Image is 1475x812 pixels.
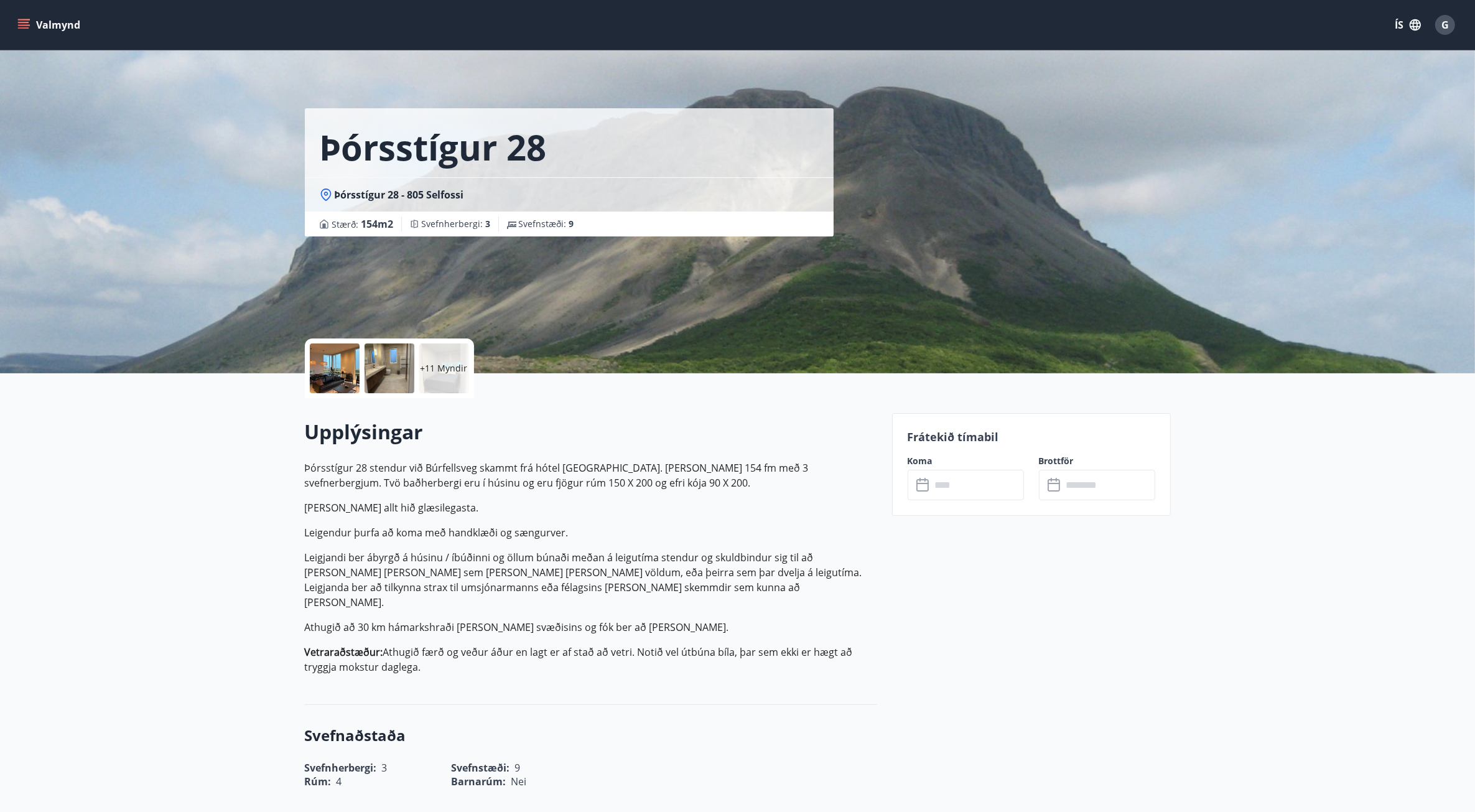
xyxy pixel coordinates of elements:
p: +11 Myndir [421,362,468,375]
h3: Svefnaðstaða [305,725,877,746]
span: Rúm : [305,775,332,788]
p: Leigendur þurfa að koma með handklæði og sængurver. [305,525,877,540]
strong: Vetraraðstæður: [305,645,383,659]
p: Frátekið tímabil [908,429,1155,445]
h2: Upplýsingar [305,418,877,446]
p: Leigjandi ber ábyrgð á húsinu / íbúðinni og öllum búnaði meðan á leigutíma stendur og skuldbindur... [305,550,877,610]
span: Nei [511,775,527,788]
span: 3 [486,218,491,230]
span: Barnarúm : [452,775,506,788]
p: Athugið færð og veður áður en lagt er af stað að vetri. Notið vel útbúna bíla, þar sem ekki er hæ... [305,645,877,674]
span: 154 m2 [361,217,394,231]
span: 9 [569,218,574,230]
button: menu [15,14,85,36]
span: Þórsstígur 28 - 805 Selfossi [335,188,464,202]
span: G [1441,18,1449,32]
p: Þórsstígur 28 stendur við Búrfellsveg skammt frá hótel [GEOGRAPHIC_DATA]. [PERSON_NAME] 154 fm me... [305,460,877,490]
span: 4 [337,775,342,788]
button: ÍS [1388,14,1428,36]
label: Koma [908,455,1024,467]
button: G [1430,10,1460,40]
p: Athugið að 30 km hámarkshraði [PERSON_NAME] svæðisins og fók ber að [PERSON_NAME]. [305,620,877,635]
span: Stærð : [332,217,394,231]
h1: Þórsstígur 28 [320,123,547,170]
p: [PERSON_NAME] allt hið glæsilegasta. [305,500,877,515]
span: Svefnherbergi : [422,218,491,230]
span: Svefnstæði : [519,218,574,230]
label: Brottför [1039,455,1155,467]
